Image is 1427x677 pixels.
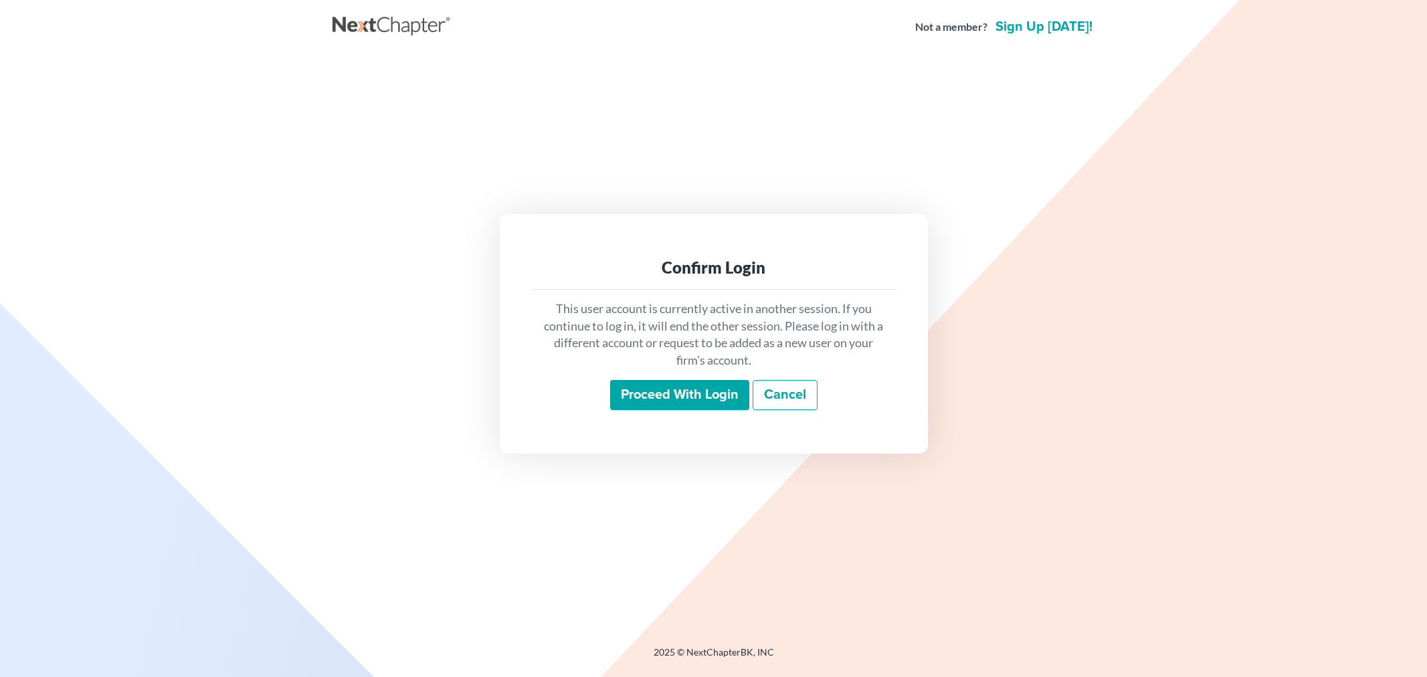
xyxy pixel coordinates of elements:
a: Cancel [753,380,818,411]
strong: Not a member? [915,19,987,35]
p: This user account is currently active in another session. If you continue to log in, it will end ... [543,300,885,369]
div: Confirm Login [543,257,885,278]
div: 2025 © NextChapterBK, INC [332,646,1095,670]
input: Proceed with login [610,380,749,411]
a: Sign up [DATE]! [993,20,1095,33]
